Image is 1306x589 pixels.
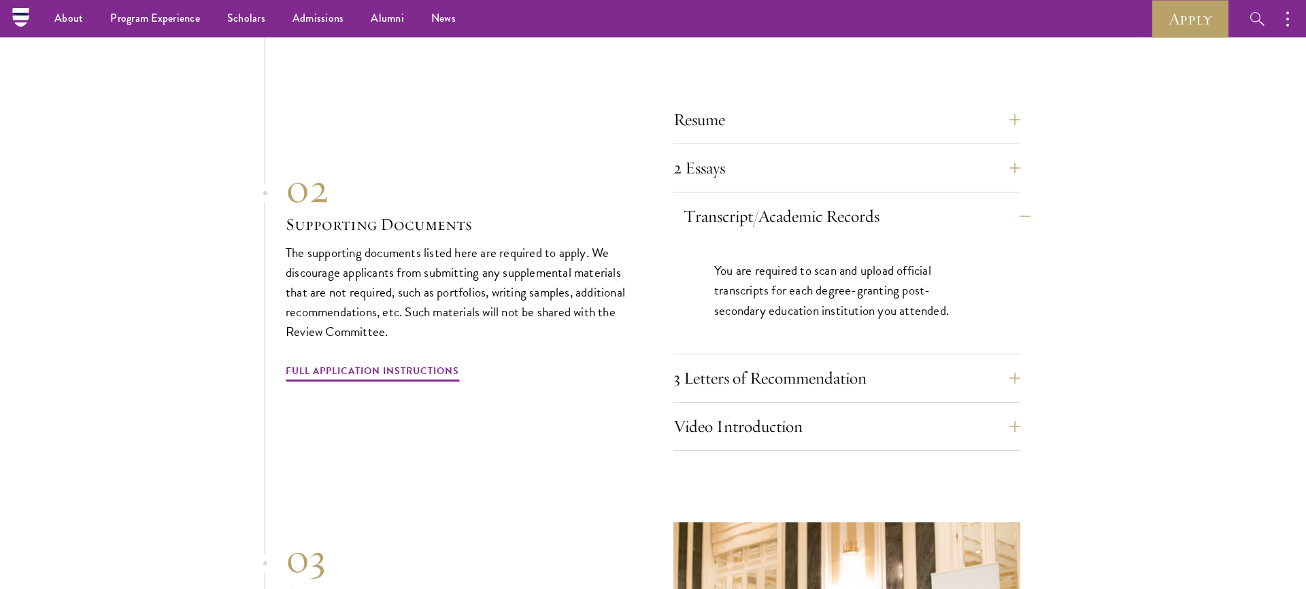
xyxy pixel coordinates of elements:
div: 03 [286,534,633,583]
a: Full Application Instructions [286,363,459,384]
p: The supporting documents listed here are required to apply. We discourage applicants from submitt... [286,243,633,341]
h3: Supporting Documents [286,213,633,236]
p: You are required to scan and upload official transcripts for each degree-granting post-secondary ... [714,260,979,320]
button: 2 Essays [673,152,1020,184]
button: Transcript/Academic Records [684,200,1031,233]
div: 02 [286,164,633,213]
button: Resume [673,103,1020,136]
button: Video Introduction [673,410,1020,443]
button: 3 Letters of Recommendation [673,362,1020,394]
